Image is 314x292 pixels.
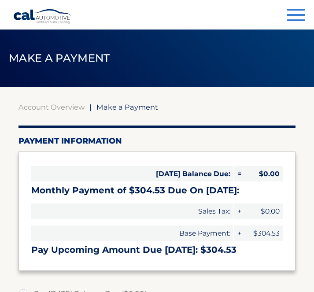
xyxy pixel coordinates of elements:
[31,203,234,219] span: Sales Tax:
[31,185,283,196] h3: Monthly Payment of $304.53 Due On [DATE]:
[31,166,234,181] span: [DATE] Balance Due:
[234,203,243,219] span: +
[13,9,72,24] a: Cal Automotive
[243,166,283,181] span: $0.00
[18,136,296,146] h2: Payment Information
[18,103,85,111] a: Account Overview
[287,9,305,23] button: Menu
[31,244,283,255] h3: Pay Upcoming Amount Due [DATE]: $304.53
[9,52,110,64] span: Make a Payment
[96,103,158,111] span: Make a Payment
[243,203,283,219] span: $0.00
[31,225,234,241] span: Base Payment:
[234,166,243,181] span: =
[243,225,283,241] span: $304.53
[89,103,92,111] span: |
[234,225,243,241] span: +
